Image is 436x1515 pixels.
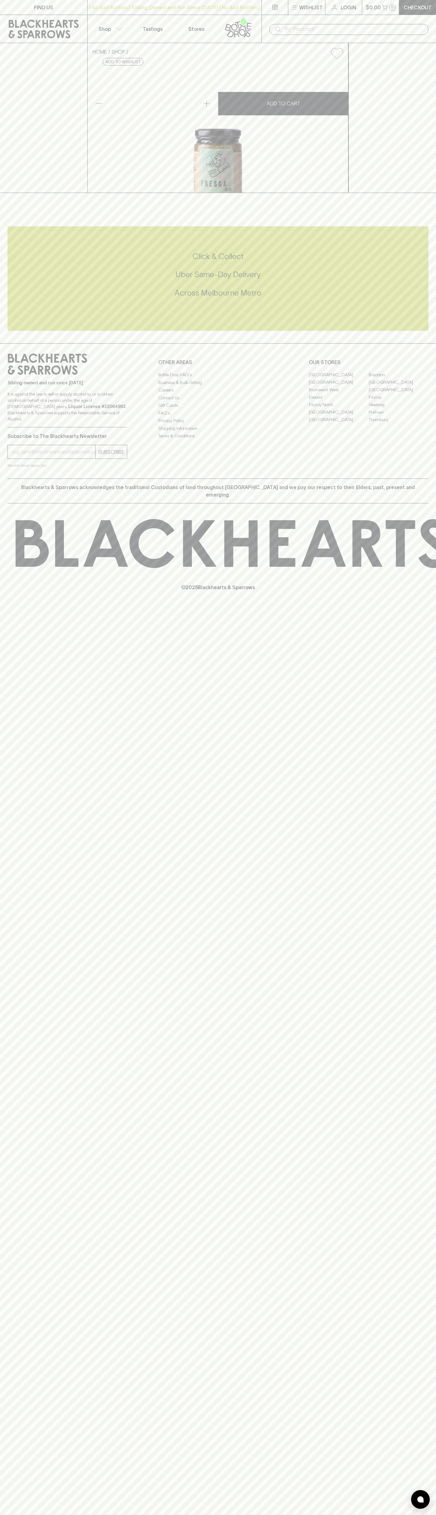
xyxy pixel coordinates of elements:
[7,226,429,331] div: Call to action block
[328,46,346,61] button: Add to wishlist
[34,4,53,11] p: FIND US
[188,25,204,33] p: Stores
[175,15,218,43] a: Stores
[158,358,278,366] p: OTHER AREAS
[369,416,429,423] a: Thornbury
[158,379,278,386] a: Business & Bulk Gifting
[341,4,356,11] p: Login
[218,92,348,115] button: ADD TO CART
[158,425,278,432] a: Shipping Information
[112,49,125,55] a: SHOP
[12,483,424,498] p: Blackhearts & Sparrows acknowledges the traditional Custodians of land throughout [GEOGRAPHIC_DAT...
[309,378,369,386] a: [GEOGRAPHIC_DATA]
[93,49,107,55] a: HOME
[98,25,111,33] p: Shop
[417,1496,424,1503] img: bubble-icon
[267,100,300,107] p: ADD TO CART
[299,4,323,11] p: Wishlist
[369,401,429,408] a: Geelong
[96,445,127,459] button: SUBSCRIBE
[369,378,429,386] a: [GEOGRAPHIC_DATA]
[309,358,429,366] p: OUR STORES
[309,416,369,423] a: [GEOGRAPHIC_DATA]
[158,417,278,425] a: Privacy Policy
[131,15,175,43] a: Tastings
[158,387,278,394] a: Careers
[12,447,95,457] input: e.g. jane@blackheartsandsparrows.com.au
[158,409,278,417] a: FAQ's
[7,251,429,262] h5: Click & Collect
[88,15,131,43] button: Shop
[309,393,369,401] a: Elwood
[369,386,429,393] a: [GEOGRAPHIC_DATA]
[88,64,348,193] img: 27468.png
[7,380,127,386] p: Sibling owned and run since [DATE]
[404,4,432,11] p: Checkout
[369,393,429,401] a: Fitzroy
[391,6,394,9] p: 0
[7,391,127,422] p: It is against the law to sell or supply alcohol to, or to obtain alcohol on behalf of a person un...
[309,401,369,408] a: Fitzroy North
[98,448,124,456] p: SUBSCRIBE
[68,404,126,409] strong: Liquor License #32064953
[309,386,369,393] a: Brunswick West
[284,24,424,34] input: Try "Pinot noir"
[7,288,429,298] h5: Across Melbourne Metro
[366,4,381,11] p: $0.00
[369,408,429,416] a: Prahran
[7,462,127,469] p: We will never spam you
[369,371,429,378] a: Braddon
[309,371,369,378] a: [GEOGRAPHIC_DATA]
[103,58,143,65] button: Add to wishlist
[7,269,429,280] h5: Uber Same-Day Delivery
[158,371,278,379] a: Bottle Drop FAQ's
[158,402,278,409] a: Gift Cards
[158,432,278,440] a: Terms & Conditions
[143,25,163,33] p: Tastings
[7,432,127,440] p: Subscribe to The Blackhearts Newsletter
[158,394,278,402] a: Contact Us
[309,408,369,416] a: [GEOGRAPHIC_DATA]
